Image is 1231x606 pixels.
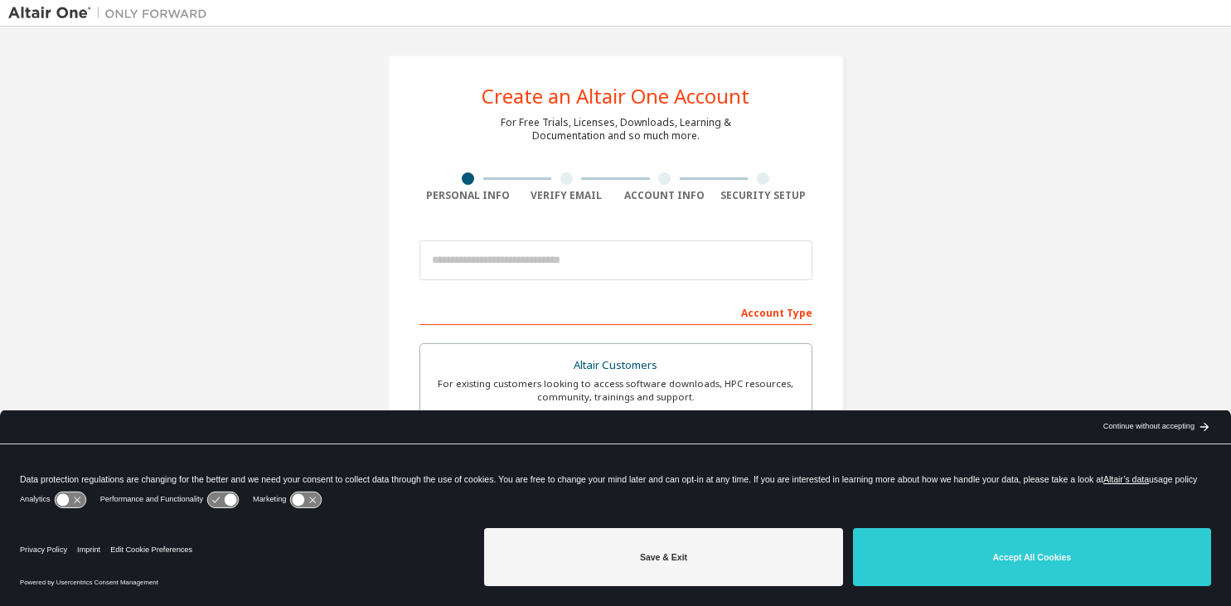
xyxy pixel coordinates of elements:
div: Personal Info [419,189,518,202]
div: For existing customers looking to access software downloads, HPC resources, community, trainings ... [430,377,802,404]
div: Account Info [616,189,715,202]
div: Create an Altair One Account [482,86,749,106]
div: Security Setup [714,189,812,202]
div: Account Type [419,298,812,325]
div: Altair Customers [430,354,802,377]
img: Altair One [8,5,216,22]
div: Verify Email [517,189,616,202]
div: For Free Trials, Licenses, Downloads, Learning & Documentation and so much more. [501,116,731,143]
